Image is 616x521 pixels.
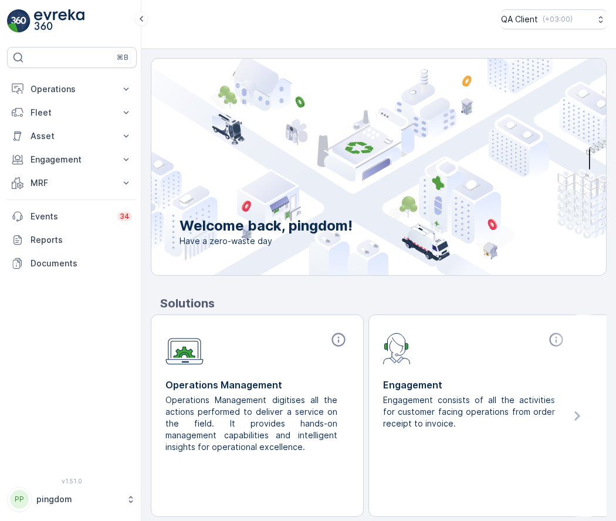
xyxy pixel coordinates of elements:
p: Documents [31,258,132,269]
button: Operations [7,77,137,101]
img: module-icon [165,331,204,365]
span: Have a zero-waste day [180,235,353,247]
a: Reports [7,228,137,252]
button: MRF [7,171,137,195]
p: Events [31,211,110,222]
img: logo [7,9,31,33]
p: ( +03:00 ) [543,15,573,24]
a: Events34 [7,205,137,228]
p: Fleet [31,107,113,119]
a: Documents [7,252,137,275]
button: Asset [7,124,137,148]
p: 34 [120,212,130,221]
p: Engagement [383,378,567,392]
p: QA Client [501,13,538,25]
p: Asset [31,130,113,142]
button: PPpingdom [7,487,137,512]
p: Reports [31,234,132,246]
p: ⌘B [117,53,128,62]
button: Engagement [7,148,137,171]
img: city illustration [99,59,606,275]
p: Engagement [31,154,113,165]
p: Operations Management digitises all the actions performed to deliver a service on the field. It p... [165,394,340,453]
p: Engagement consists of all the activities for customer facing operations from order receipt to in... [383,394,557,429]
div: PP [10,490,29,509]
button: Fleet [7,101,137,124]
p: Operations [31,83,113,95]
img: logo_light-DOdMpM7g.png [34,9,84,33]
span: v 1.51.0 [7,478,137,485]
p: Welcome back, pingdom! [180,216,353,235]
p: pingdom [36,493,120,505]
button: QA Client(+03:00) [501,9,607,29]
p: Operations Management [165,378,349,392]
img: module-icon [383,331,411,364]
p: MRF [31,177,113,189]
p: Solutions [160,295,607,312]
